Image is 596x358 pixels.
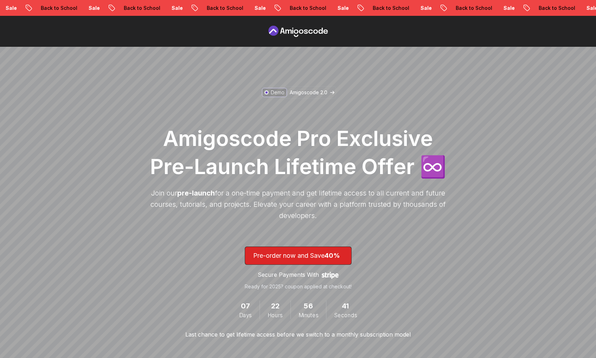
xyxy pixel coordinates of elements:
[271,89,284,96] p: Demo
[245,247,352,290] a: lifetime-access
[268,311,283,319] span: Hours
[199,5,247,12] p: Back to School
[247,5,269,12] p: Sale
[164,5,186,12] p: Sale
[241,301,250,312] span: 7 Days
[299,311,318,319] span: Minutes
[245,283,352,290] p: Ready for 2025? coupon applied at checkout!
[239,311,252,319] span: Days
[271,301,280,312] span: 22 Hours
[496,5,518,12] p: Sale
[325,252,340,259] span: 40%
[177,189,215,197] span: pre-launch
[116,5,164,12] p: Back to School
[448,5,496,12] p: Back to School
[290,89,327,96] p: Amigoscode 2.0
[81,5,103,12] p: Sale
[531,5,579,12] p: Back to School
[260,86,336,99] a: DemoAmigoscode 2.0
[413,5,435,12] p: Sale
[282,5,330,12] p: Back to School
[253,251,343,261] p: Pre-order now and Save
[267,26,330,37] a: Pre Order page
[147,124,449,180] h1: Amigoscode Pro Exclusive Pre-Launch Lifetime Offer ♾️
[365,5,413,12] p: Back to School
[304,301,313,312] span: 56 Minutes
[330,5,352,12] p: Sale
[185,330,411,339] p: Last chance to get lifetime access before we switch to a monthly subscription model
[33,5,81,12] p: Back to School
[147,187,449,221] p: Join our for a one-time payment and get lifetime access to all current and future courses, tutori...
[342,301,349,312] span: 41 Seconds
[334,311,357,319] span: Seconds
[258,270,319,279] p: Secure Payments With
